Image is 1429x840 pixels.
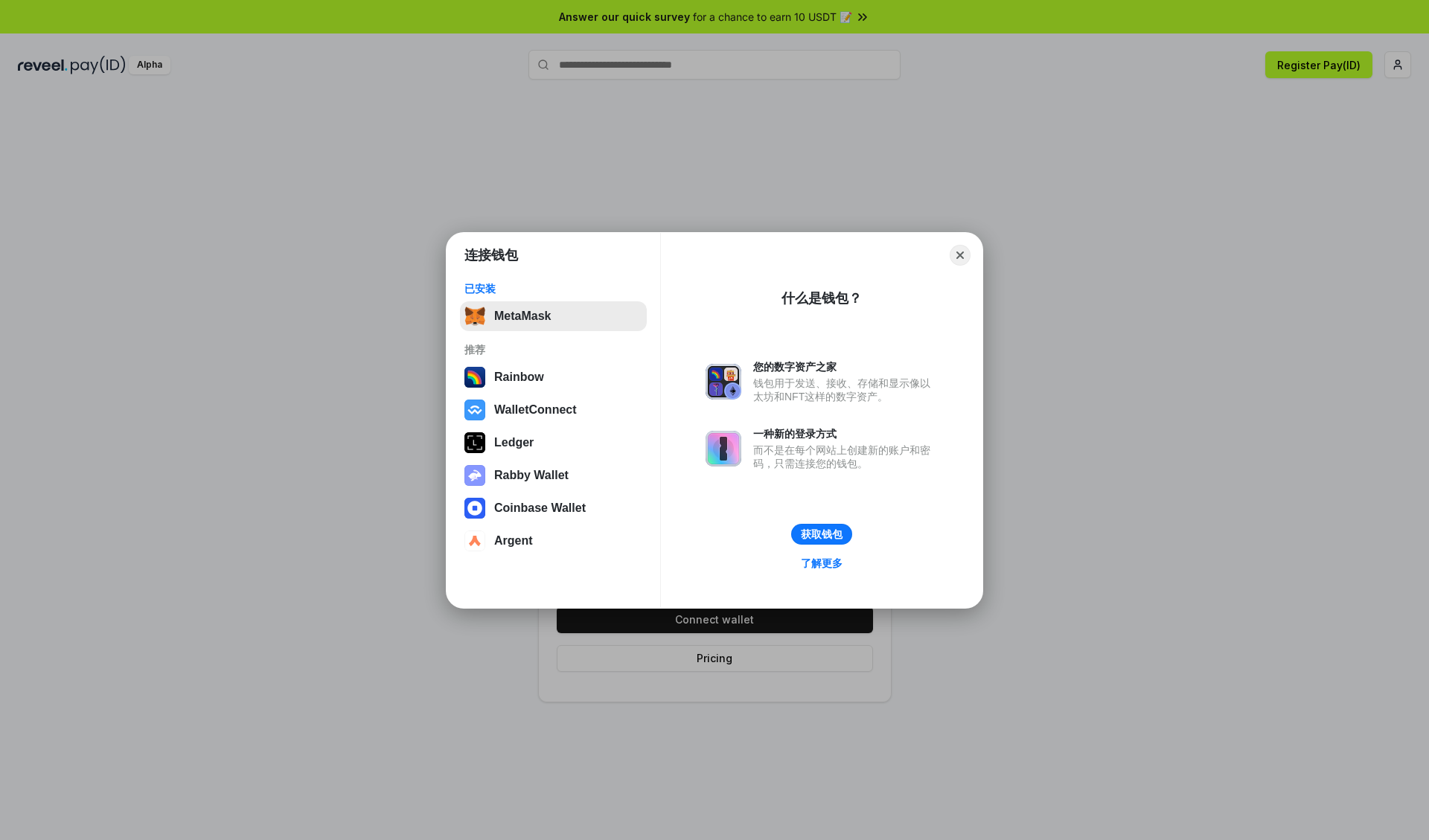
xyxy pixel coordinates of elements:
[494,469,569,482] div: Rabby Wallet
[460,301,647,331] button: MetaMask
[494,501,586,515] div: Coinbase Wallet
[753,443,938,470] div: 而不是在每个网站上创建新的账户和密码，只需连接您的钱包。
[494,371,544,384] div: Rainbow
[494,310,551,323] div: MetaMask
[464,246,518,264] h1: 连接钱包
[464,367,485,388] img: svg+xml,%3Csvg%20width%3D%22120%22%20height%3D%22120%22%20viewBox%3D%220%200%20120%20120%22%20fil...
[801,528,843,541] div: 获取钱包
[460,428,647,458] button: Ledger
[791,524,852,545] button: 获取钱包
[460,461,647,490] button: Rabby Wallet
[950,245,971,266] button: Close
[753,376,938,403] div: 钱包用于发送、接收、存储和显示像以太坊和NFT这样的数字资产。
[494,534,533,548] div: Argent
[464,282,642,295] div: 已安装
[460,362,647,392] button: Rainbow
[464,530,485,551] img: svg+xml,%3Csvg%20width%3D%2228%22%20height%3D%2228%22%20viewBox%3D%220%200%2028%2028%22%20fill%3D...
[792,554,851,573] a: 了解更多
[801,557,843,570] div: 了解更多
[460,395,647,425] button: WalletConnect
[464,343,642,356] div: 推荐
[464,306,485,327] img: svg+xml,%3Csvg%20fill%3D%22none%22%20height%3D%2233%22%20viewBox%3D%220%200%2035%2033%22%20width%...
[460,493,647,523] button: Coinbase Wallet
[464,400,485,420] img: svg+xml,%3Csvg%20width%3D%2228%22%20height%3D%2228%22%20viewBox%3D%220%200%2028%2028%22%20fill%3D...
[706,364,741,400] img: svg+xml,%3Csvg%20xmlns%3D%22http%3A%2F%2Fwww.w3.org%2F2000%2Fsvg%22%20fill%3D%22none%22%20viewBox...
[494,403,577,417] div: WalletConnect
[464,465,485,486] img: svg+xml,%3Csvg%20xmlns%3D%22http%3A%2F%2Fwww.w3.org%2F2000%2Fsvg%22%20fill%3D%22none%22%20viewBox...
[464,498,485,519] img: svg+xml,%3Csvg%20width%3D%2228%22%20height%3D%2228%22%20viewBox%3D%220%200%2028%2028%22%20fill%3D...
[494,436,534,449] div: Ledger
[781,289,862,307] div: 什么是钱包？
[460,526,647,556] button: Argent
[706,431,741,467] img: svg+xml,%3Csvg%20xmlns%3D%22http%3A%2F%2Fwww.w3.org%2F2000%2Fsvg%22%20fill%3D%22none%22%20viewBox...
[464,432,485,453] img: svg+xml,%3Csvg%20xmlns%3D%22http%3A%2F%2Fwww.w3.org%2F2000%2Fsvg%22%20width%3D%2228%22%20height%3...
[753,427,938,440] div: 一种新的登录方式
[753,360,938,373] div: 您的数字资产之家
